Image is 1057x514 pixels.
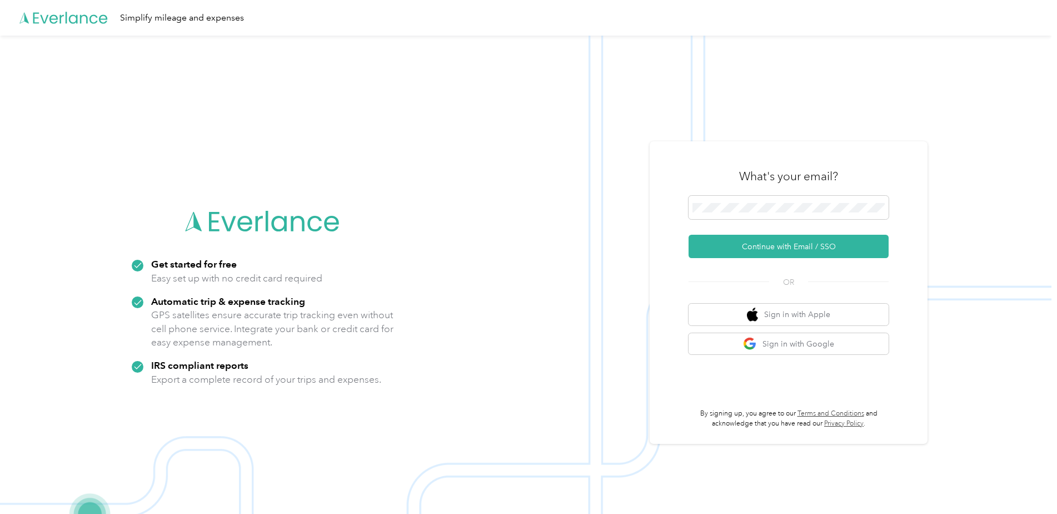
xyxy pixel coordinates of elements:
h3: What's your email? [739,169,838,184]
a: Privacy Policy [824,419,864,428]
a: Terms and Conditions [797,409,864,418]
p: GPS satellites ensure accurate trip tracking even without cell phone service. Integrate your bank... [151,308,394,349]
p: Export a complete record of your trips and expenses. [151,373,381,387]
strong: IRS compliant reports [151,359,248,371]
p: Easy set up with no credit card required [151,271,322,285]
button: google logoSign in with Google [689,333,889,355]
button: apple logoSign in with Apple [689,304,889,325]
strong: Get started for free [151,258,237,270]
img: google logo [743,337,757,351]
button: Continue with Email / SSO [689,235,889,258]
div: Simplify mileage and expenses [120,11,244,25]
span: OR [769,276,808,288]
p: By signing up, you agree to our and acknowledge that you have read our . [689,409,889,428]
img: apple logo [747,308,758,322]
strong: Automatic trip & expense tracking [151,295,305,307]
iframe: Everlance-gr Chat Button Frame [995,452,1057,514]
